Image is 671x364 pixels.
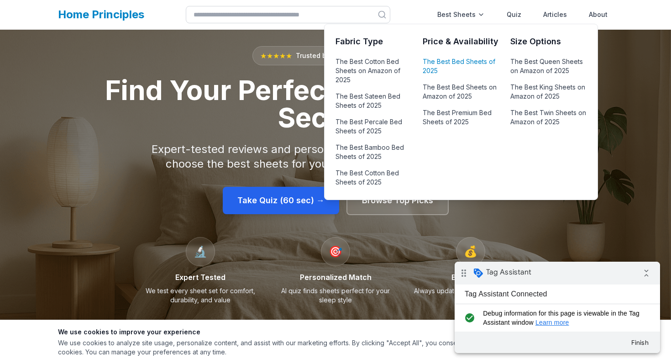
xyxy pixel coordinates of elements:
[131,142,540,171] p: Expert-tested reviews and personalized recommendations to help you choose the best sheets for you...
[335,116,412,137] a: The Best Percale Bed Sheets of 2025
[58,338,515,357] p: We use cookies to analyze site usage, personalize content, and assist with our marketing efforts....
[501,5,527,24] a: Quiz
[510,81,587,103] a: The Best King Sheets on Amazon of 2025
[81,57,115,64] a: Learn more
[409,272,533,283] h3: Best Deals
[423,35,499,48] h3: Price & Availability
[464,244,477,259] span: 💰
[87,76,584,131] h1: Find Your Perfect in 60 Seconds
[335,35,412,48] h3: Fabric Type
[510,55,587,77] a: The Best Queen Sheets on Amazon of 2025
[583,5,613,24] a: About
[538,5,572,24] a: Articles
[409,286,533,305] p: Always updated with latest prices and discounts
[7,47,22,65] i: check_circle
[31,6,77,15] span: Tag Assistant
[335,90,412,112] a: The Best Sateen Bed Sheets of 2025
[28,47,190,65] span: Debug information for this page is viewable in the Tag Assistant window
[423,55,499,77] a: The Best Bed Sheets of 2025
[194,244,207,259] span: 🔬
[432,5,490,24] div: Best Sheets
[138,272,262,283] h3: Expert Tested
[260,50,292,61] span: ★★★★★
[296,51,411,60] span: Trusted by 50,000+ Happy Sleepers
[335,141,412,163] a: The Best Bamboo Bed Sheets of 2025
[223,187,339,214] a: Take Quiz (60 sec) →
[273,286,398,305] p: AI quiz finds sheets perfect for your sleep style
[510,106,587,128] a: The Best Twin Sheets on Amazon of 2025
[329,244,342,259] span: 🎯
[335,55,412,86] a: The Best Cotton Bed Sheets on Amazon of 2025
[183,2,201,21] i: Collapse debug badge
[58,8,144,21] a: Home Principles
[58,327,515,337] h3: We use cookies to improve your experience
[423,81,499,103] a: The Best Bed Sheets on Amazon of 2025
[346,186,449,215] a: Browse Top Picks
[423,106,499,128] a: The Best Premium Bed Sheets of 2025
[273,272,398,283] h3: Personalized Match
[335,167,412,189] a: The Best Cotton Bed Sheets of 2025
[169,73,202,89] button: Finish
[510,35,587,48] h3: Size Options
[138,286,262,305] p: We test every sheet set for comfort, durability, and value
